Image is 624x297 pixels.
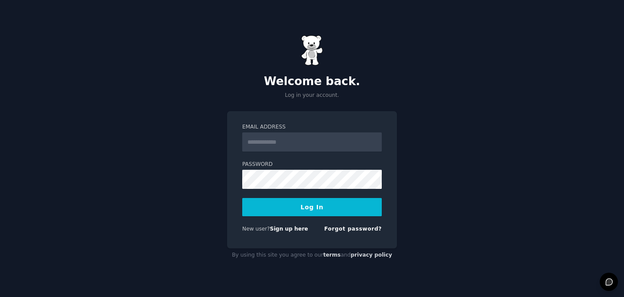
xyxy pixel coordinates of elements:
[323,252,341,258] a: terms
[227,92,397,99] p: Log in your account.
[324,226,382,232] a: Forgot password?
[270,226,308,232] a: Sign up here
[227,248,397,262] div: By using this site you agree to our and
[242,161,382,168] label: Password
[242,198,382,216] button: Log In
[242,123,382,131] label: Email Address
[242,226,270,232] span: New user?
[227,75,397,89] h2: Welcome back.
[301,35,323,66] img: Gummy Bear
[351,252,392,258] a: privacy policy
